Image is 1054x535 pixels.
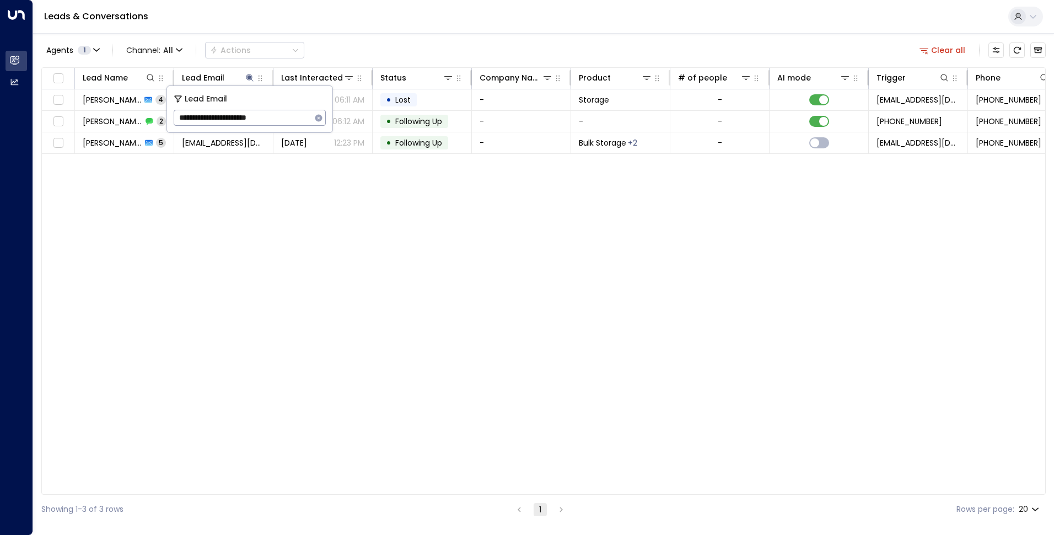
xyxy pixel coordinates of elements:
span: Channel: [122,42,187,58]
div: - [718,94,722,105]
span: Agents [46,46,73,54]
span: Toggle select row [51,93,65,107]
div: - [718,137,722,148]
span: +447775515741 [976,94,1041,105]
div: Company Name [480,71,553,84]
div: Showing 1-3 of 3 rows [41,504,123,515]
button: Clear all [915,42,970,58]
span: 5 [156,138,166,147]
div: Actions [210,45,251,55]
span: Following Up [395,116,442,127]
div: Trigger [876,71,950,84]
div: • [386,90,391,109]
td: - [472,89,571,110]
span: +447775515741 [976,116,1041,127]
div: Phone [976,71,1050,84]
span: Toggle select row [51,136,65,150]
div: AI mode [777,71,811,84]
div: Company Name [480,71,542,84]
span: +447775515741 [976,137,1041,148]
div: # of people [678,71,751,84]
span: 4 [155,95,166,104]
span: Jack Andrews [83,94,141,105]
div: Phone [976,71,1001,84]
span: Toggle select row [51,115,65,129]
button: Customize [988,42,1004,58]
div: Status [380,71,454,84]
div: 20 [1019,501,1041,517]
span: May 06, 2025 [281,137,307,148]
a: Leads & Conversations [44,10,148,23]
div: Status [380,71,406,84]
button: Actions [205,42,304,58]
span: Storage [579,94,609,105]
div: Last Interacted [281,71,343,84]
div: Last Interacted [281,71,354,84]
span: Toggle select all [51,72,65,85]
span: Lead Email [185,93,227,105]
span: 2 [157,116,166,126]
span: 1 [78,46,91,55]
div: - [718,116,722,127]
div: • [386,133,391,152]
span: Jack Andrews [83,137,142,148]
span: +447775515741 [876,116,942,127]
div: Lead Email [182,71,224,84]
div: • [386,112,391,131]
div: Lead Email [182,71,255,84]
td: - [472,132,571,153]
div: Product [579,71,652,84]
span: Lost [395,94,411,105]
div: Container Storage,Self Storage [628,137,637,148]
button: Agents1 [41,42,104,58]
span: Refresh [1009,42,1025,58]
p: 06:11 AM [335,94,364,105]
button: Archived Leads [1030,42,1046,58]
div: Trigger [876,71,906,84]
span: Following Up [395,137,442,148]
div: Lead Name [83,71,156,84]
div: # of people [678,71,727,84]
div: Lead Name [83,71,128,84]
span: All [163,46,173,55]
div: Button group with a nested menu [205,42,304,58]
p: 06:12 AM [332,116,364,127]
p: 12:23 PM [334,137,364,148]
div: AI mode [777,71,851,84]
button: page 1 [534,503,547,516]
span: Jack Andrews [83,116,142,127]
span: leads@space-station.co.uk [876,137,960,148]
span: leads@space-station.co.uk [876,94,960,105]
label: Rows per page: [956,504,1014,515]
td: - [571,111,670,132]
span: jrlandrews89@outlook.com [182,137,265,148]
button: Channel:All [122,42,187,58]
nav: pagination navigation [512,502,568,516]
td: - [472,111,571,132]
div: Product [579,71,611,84]
span: Bulk Storage [579,137,626,148]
